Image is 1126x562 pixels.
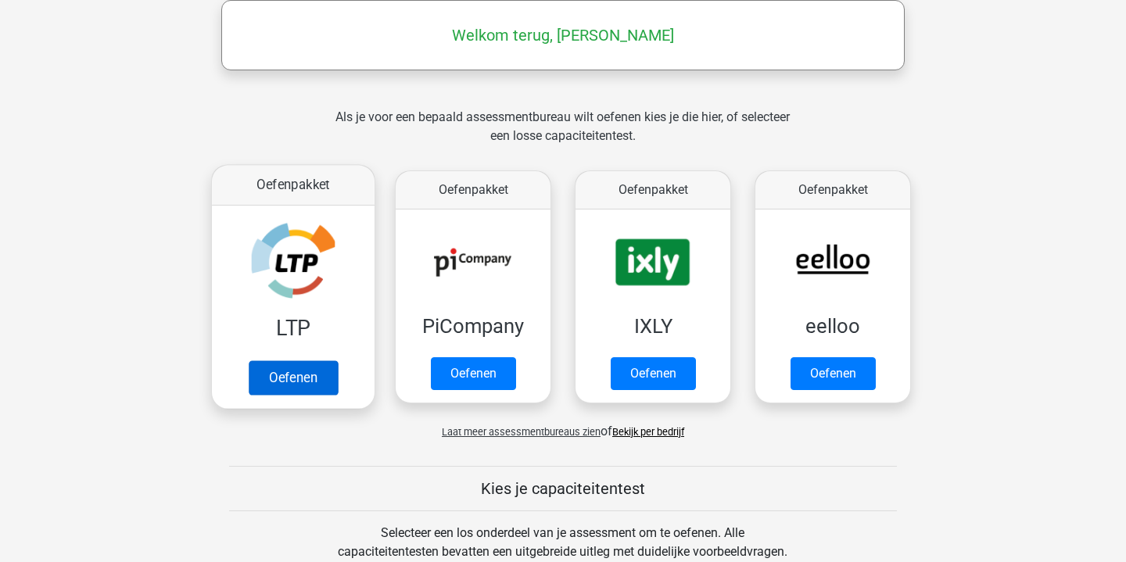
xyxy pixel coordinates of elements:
[203,410,923,441] div: of
[323,108,802,164] div: Als je voor een bepaald assessmentbureau wilt oefenen kies je die hier, of selecteer een losse ca...
[611,357,696,390] a: Oefenen
[612,426,684,438] a: Bekijk per bedrijf
[791,357,876,390] a: Oefenen
[431,357,516,390] a: Oefenen
[249,360,338,395] a: Oefenen
[229,479,897,498] h5: Kies je capaciteitentest
[229,26,897,45] h5: Welkom terug, [PERSON_NAME]
[442,426,601,438] span: Laat meer assessmentbureaus zien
